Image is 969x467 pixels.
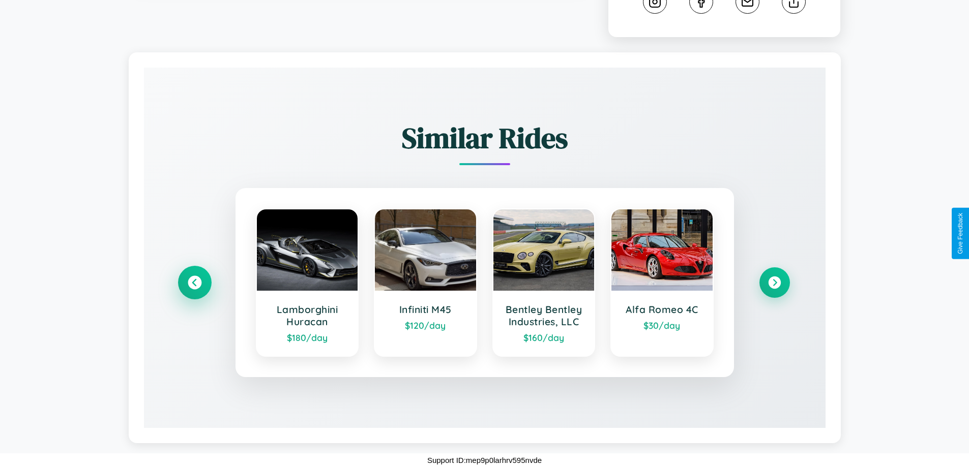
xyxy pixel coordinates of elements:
[267,332,348,343] div: $ 180 /day
[622,320,702,331] div: $ 30 /day
[610,208,714,357] a: Alfa Romeo 4C$30/day
[180,118,790,158] h2: Similar Rides
[504,332,584,343] div: $ 160 /day
[957,213,964,254] div: Give Feedback
[256,208,359,357] a: Lamborghini Huracan$180/day
[374,208,477,357] a: Infiniti M45$120/day
[385,320,466,331] div: $ 120 /day
[492,208,596,357] a: Bentley Bentley Industries, LLC$160/day
[267,303,348,328] h3: Lamborghini Huracan
[385,303,466,316] h3: Infiniti M45
[427,453,542,467] p: Support ID: mep9p0larhrv595nvde
[504,303,584,328] h3: Bentley Bentley Industries, LLC
[622,303,702,316] h3: Alfa Romeo 4C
